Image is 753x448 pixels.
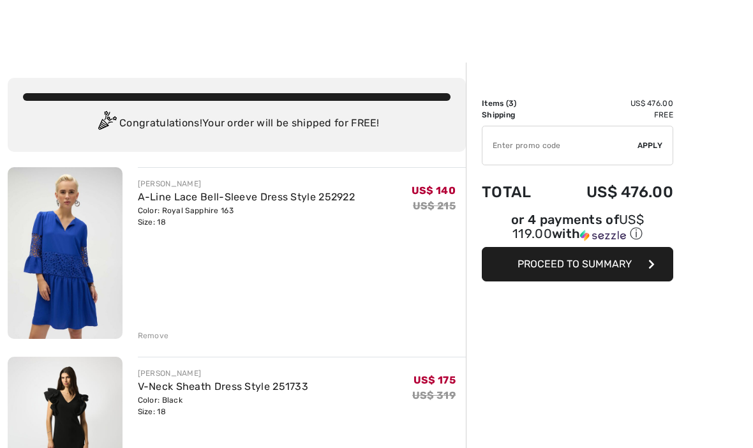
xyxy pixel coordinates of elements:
[138,394,309,417] div: Color: Black Size: 18
[551,170,673,214] td: US$ 476.00
[138,178,355,190] div: [PERSON_NAME]
[509,99,514,108] span: 3
[138,368,309,379] div: [PERSON_NAME]
[551,98,673,109] td: US$ 476.00
[482,109,551,121] td: Shipping
[637,140,663,151] span: Apply
[138,191,355,203] a: A-Line Lace Bell-Sleeve Dress Style 252922
[551,109,673,121] td: Free
[482,214,673,247] div: or 4 payments ofUS$ 119.00withSezzle Click to learn more about Sezzle
[138,205,355,228] div: Color: Royal Sapphire 163 Size: 18
[482,170,551,214] td: Total
[414,374,456,386] span: US$ 175
[482,247,673,281] button: Proceed to Summary
[512,212,644,241] span: US$ 119.00
[482,214,673,243] div: or 4 payments of with
[482,126,637,165] input: Promo code
[580,230,626,241] img: Sezzle
[412,184,456,197] span: US$ 140
[138,330,169,341] div: Remove
[8,167,123,339] img: A-Line Lace Bell-Sleeve Dress Style 252922
[94,111,119,137] img: Congratulation2.svg
[518,258,632,270] span: Proceed to Summary
[23,111,451,137] div: Congratulations! Your order will be shipped for FREE!
[412,389,456,401] s: US$ 319
[138,380,309,392] a: V-Neck Sheath Dress Style 251733
[482,98,551,109] td: Items ( )
[413,200,456,212] s: US$ 215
